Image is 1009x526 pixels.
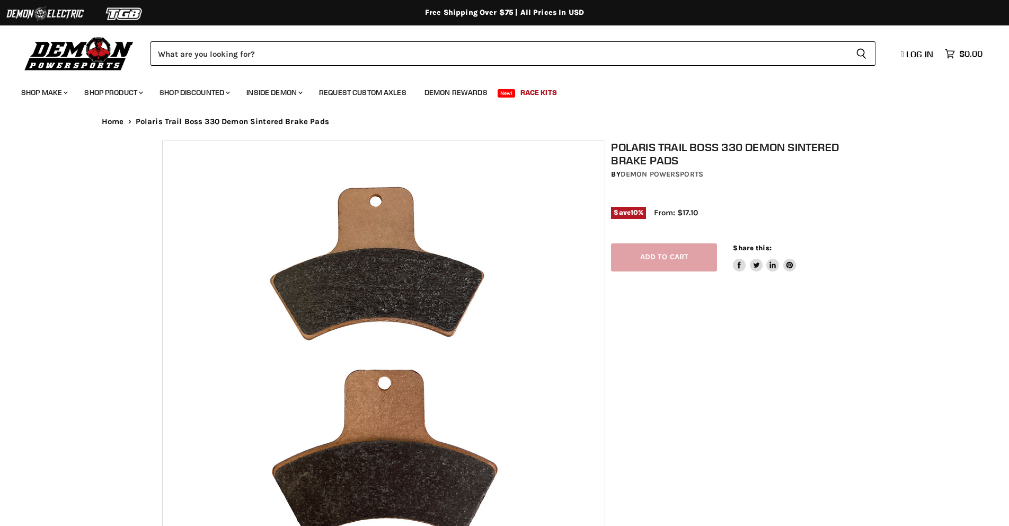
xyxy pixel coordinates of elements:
a: Request Custom Axles [311,82,414,103]
nav: Breadcrumbs [81,117,928,126]
img: TGB Logo 2 [85,4,164,24]
aside: Share this: [733,243,796,271]
img: Demon Electric Logo 2 [5,4,85,24]
span: New! [498,89,516,98]
button: Search [847,41,875,66]
span: $0.00 [959,49,983,59]
a: Home [102,117,124,126]
a: Shop Discounted [152,82,236,103]
div: by [611,169,853,180]
a: Race Kits [512,82,565,103]
span: From: $17.10 [654,208,698,217]
a: Inside Demon [238,82,309,103]
a: Demon Powersports [621,170,703,179]
ul: Main menu [13,77,980,103]
span: Save % [611,207,646,218]
form: Product [151,41,875,66]
a: Shop Product [76,82,149,103]
span: Polaris Trail Boss 330 Demon Sintered Brake Pads [136,117,329,126]
a: Log in [896,49,940,59]
a: Shop Make [13,82,74,103]
div: Free Shipping Over $75 | All Prices In USD [81,8,928,17]
h1: Polaris Trail Boss 330 Demon Sintered Brake Pads [611,141,853,167]
span: Log in [906,49,933,59]
a: Demon Rewards [417,82,495,103]
input: Search [151,41,847,66]
a: $0.00 [940,46,988,62]
span: Share this: [733,244,771,252]
img: Demon Powersports [21,34,137,72]
span: 10 [631,208,638,216]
